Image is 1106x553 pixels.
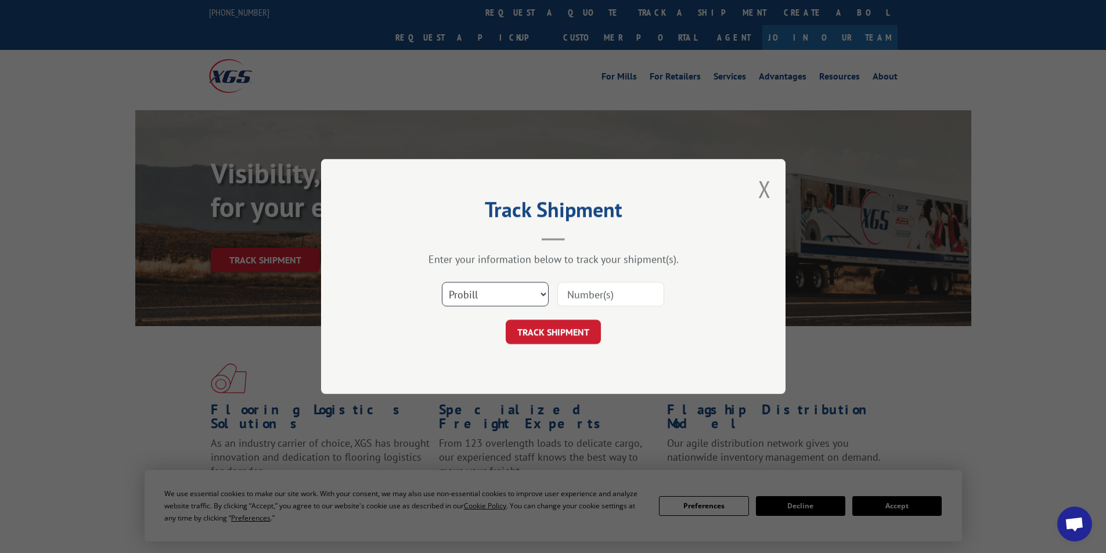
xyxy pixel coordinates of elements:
div: Enter your information below to track your shipment(s). [379,252,727,266]
h2: Track Shipment [379,201,727,223]
input: Number(s) [557,282,664,306]
button: Close modal [758,174,771,204]
button: TRACK SHIPMENT [506,320,601,344]
a: Open chat [1057,507,1092,541]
